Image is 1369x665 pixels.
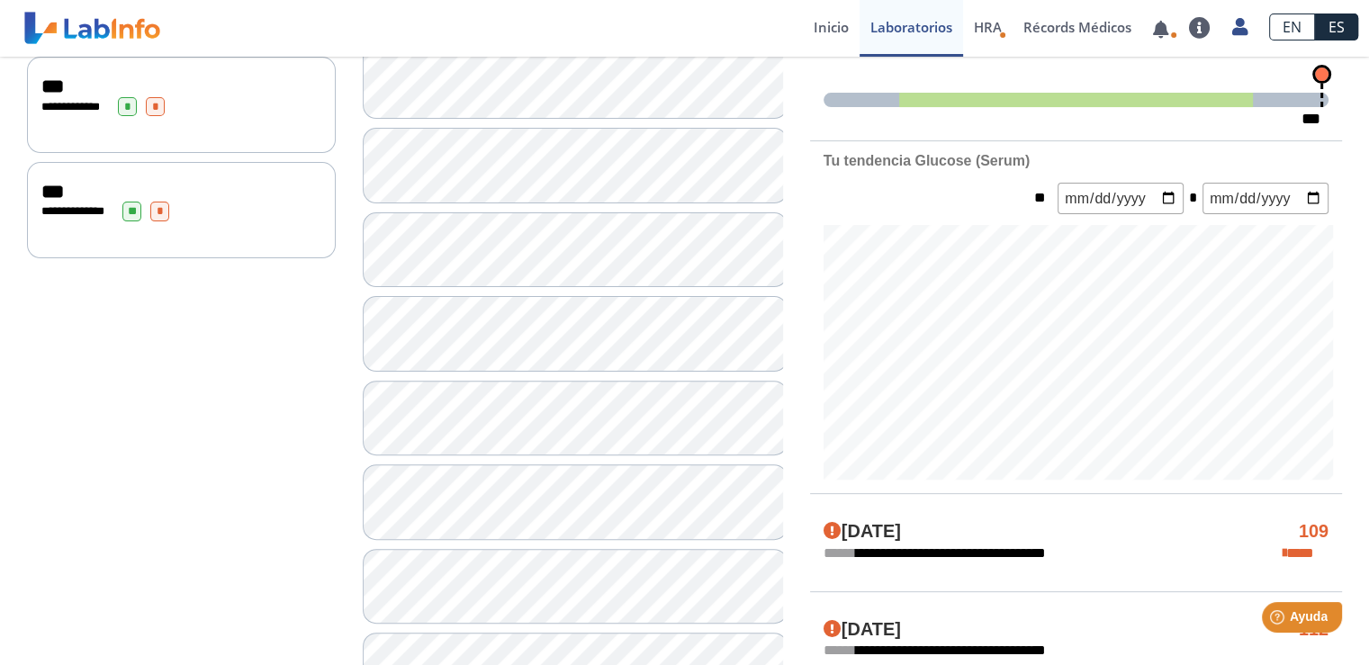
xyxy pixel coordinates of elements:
input: mm/dd/yyyy [1202,183,1328,214]
h4: 109 [1299,521,1328,543]
iframe: Help widget launcher [1209,595,1349,645]
input: mm/dd/yyyy [1058,183,1184,214]
span: HRA [974,18,1002,36]
a: ES [1315,13,1358,40]
h4: [DATE] [824,521,901,543]
b: Tu tendencia Glucose (Serum) [824,153,1030,168]
h4: [DATE] [824,619,901,641]
a: EN [1269,13,1315,40]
